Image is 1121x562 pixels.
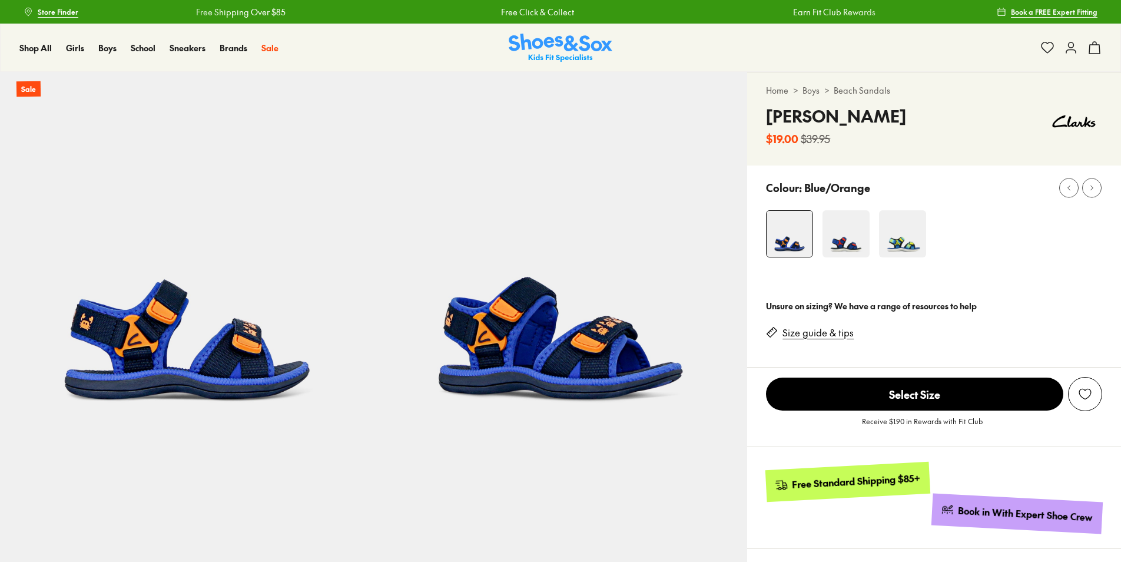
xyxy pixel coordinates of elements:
[374,72,748,446] img: 5-503437_1
[1011,6,1097,17] span: Book a FREE Expert Fitting
[131,42,155,54] a: School
[501,6,574,18] a: Free Click & Collect
[766,180,802,196] p: Colour:
[804,180,870,196] p: Blue/Orange
[765,462,930,502] a: Free Standard Shipping $85+
[997,1,1097,22] a: Book a FREE Expert Fitting
[261,42,278,54] a: Sale
[766,131,798,147] b: $19.00
[170,42,205,54] a: Sneakers
[16,81,41,97] p: Sale
[509,34,612,62] img: SNS_Logo_Responsive.svg
[220,42,247,54] a: Brands
[801,131,830,147] s: $39.95
[66,42,84,54] a: Girls
[196,6,286,18] a: Free Shipping Over $85
[766,104,906,128] h4: [PERSON_NAME]
[19,42,52,54] a: Shop All
[766,84,1102,97] div: > >
[767,211,812,257] img: 4-503436_1
[766,300,1102,312] div: Unsure on sizing? We have a range of resources to help
[766,84,788,97] a: Home
[509,34,612,62] a: Shoes & Sox
[802,84,820,97] a: Boys
[958,504,1093,524] div: Book in With Expert Shoe Crew
[879,210,926,257] img: 4-553506_1
[98,42,117,54] a: Boys
[862,416,983,437] p: Receive $1.90 in Rewards with Fit Club
[24,1,78,22] a: Store Finder
[782,326,854,339] a: Size guide & tips
[793,6,875,18] a: Earn Fit Club Rewards
[931,494,1103,534] a: Book in With Expert Shoe Crew
[792,472,921,491] div: Free Standard Shipping $85+
[38,6,78,17] span: Store Finder
[1046,104,1102,139] img: Vendor logo
[822,210,870,257] img: 4-553512_1
[1068,377,1102,411] button: Add to Wishlist
[834,84,890,97] a: Beach Sandals
[766,378,1063,411] span: Select Size
[766,377,1063,411] button: Select Size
